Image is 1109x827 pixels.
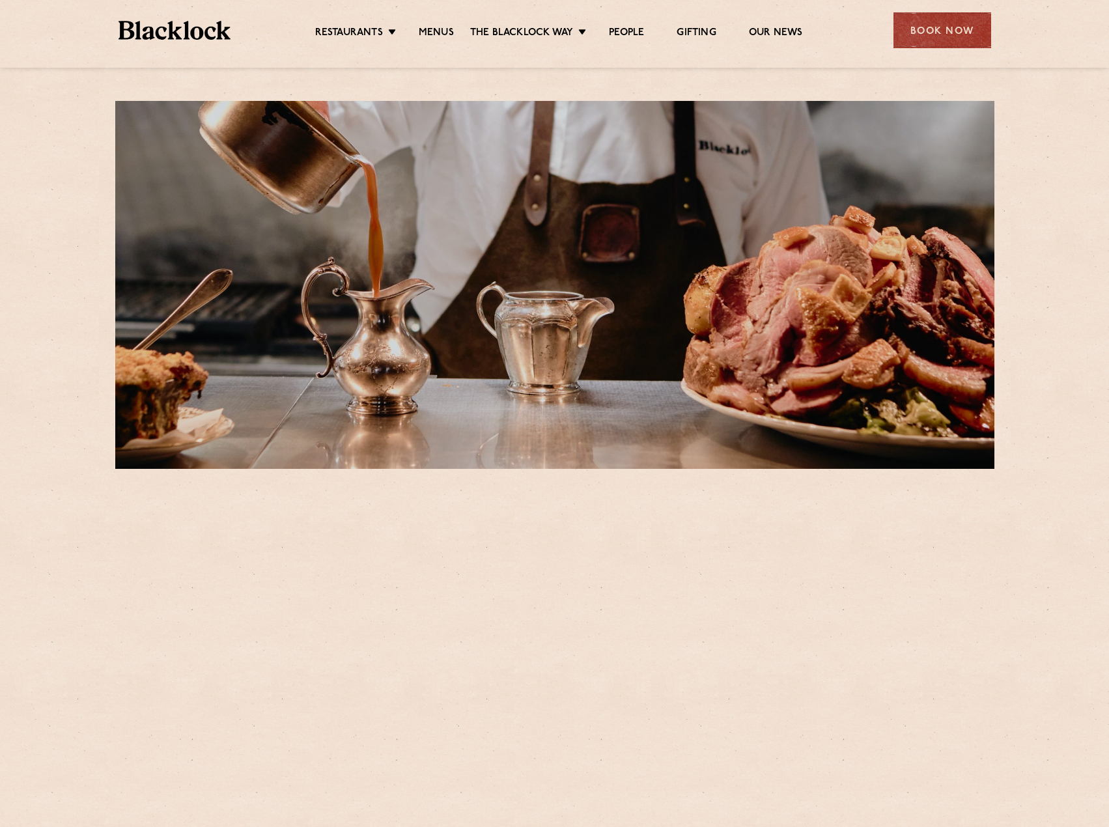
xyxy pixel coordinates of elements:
[470,27,573,41] a: The Blacklock Way
[677,27,716,41] a: Gifting
[893,12,991,48] div: Book Now
[315,27,383,41] a: Restaurants
[749,27,803,41] a: Our News
[609,27,644,41] a: People
[419,27,454,41] a: Menus
[119,21,231,40] img: BL_Textured_Logo-footer-cropped.svg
